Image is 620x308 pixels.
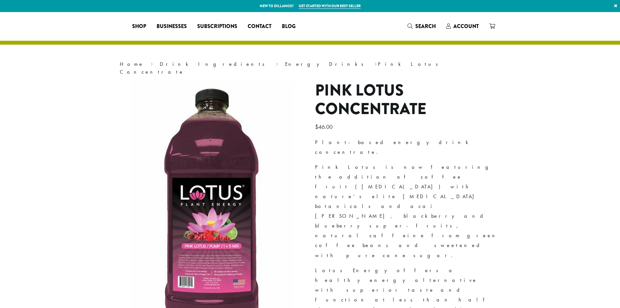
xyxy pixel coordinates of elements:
a: Search [402,21,441,32]
a: Home [120,61,144,67]
span: Search [415,22,436,30]
span: Account [453,22,479,30]
nav: Breadcrumb [120,60,501,76]
span: Subscriptions [197,22,237,31]
span: Contact [248,22,271,31]
a: Drink Ingredients [160,61,269,67]
span: Shop [132,22,146,31]
h1: Pink Lotus Concentrate [315,81,501,119]
span: Businesses [157,22,187,31]
a: Shop [127,21,151,32]
p: Pink Lotus is now featuring the addition of coffee fruit ([MEDICAL_DATA]) with nature’s elite [ME... [315,162,501,260]
a: Get started with our best seller [299,3,361,9]
a: Energy Drinks [285,61,368,67]
span: › [375,58,377,68]
span: $ [315,123,318,130]
span: › [151,58,153,68]
p: Plant-based energy drink concentrate. [315,138,501,157]
span: Blog [282,22,296,31]
span: › [276,58,278,68]
bdi: 46.00 [315,123,334,130]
